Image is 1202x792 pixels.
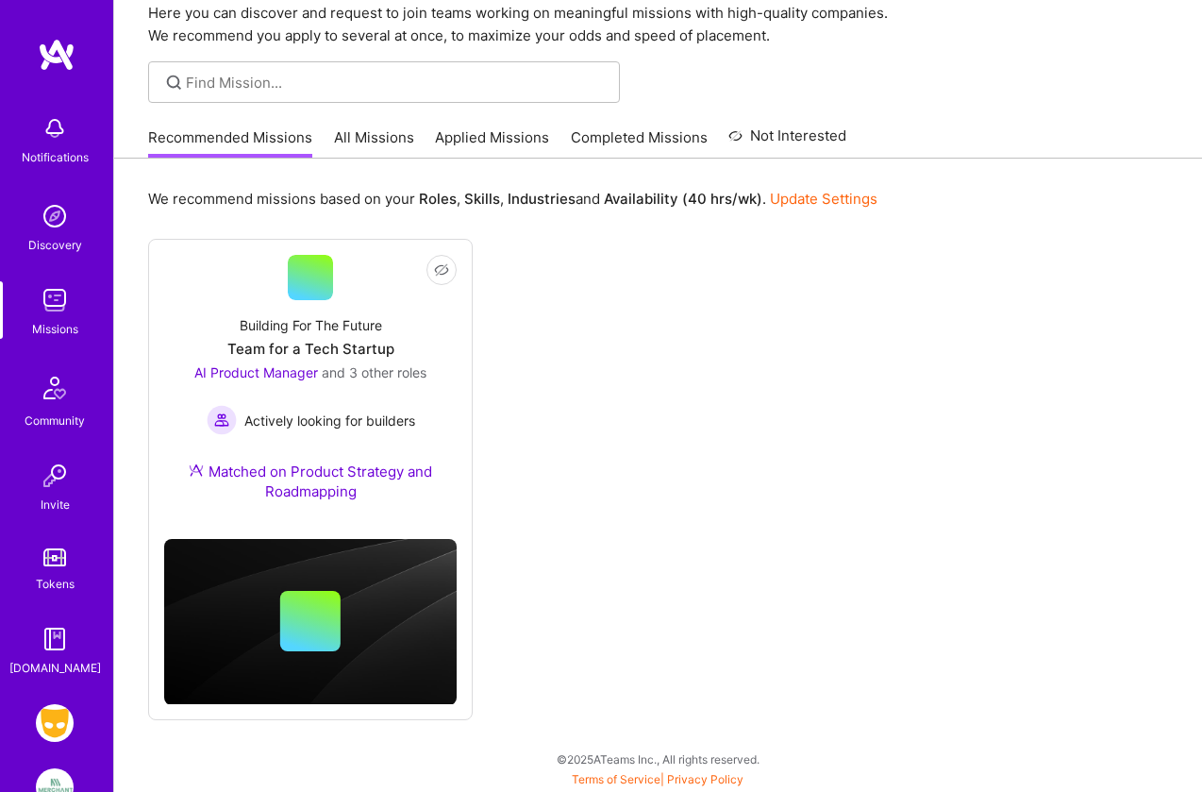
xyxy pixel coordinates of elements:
[770,190,877,208] a: Update Settings
[572,772,660,786] a: Terms of Service
[43,548,66,566] img: tokens
[322,364,426,380] span: and 3 other roles
[36,704,74,742] img: Grindr: Product & Marketing
[163,72,185,93] i: icon SearchGrey
[36,197,74,235] img: discovery
[28,235,82,255] div: Discovery
[36,457,74,495] img: Invite
[41,495,70,514] div: Invite
[194,364,318,380] span: AI Product Manager
[334,127,414,159] a: All Missions
[667,772,743,786] a: Privacy Policy
[25,411,85,430] div: Community
[22,147,89,167] div: Notifications
[36,620,74,658] img: guide book
[36,110,74,147] img: bell
[434,262,449,278] i: icon EyeClosed
[148,127,312,159] a: Recommended Missions
[113,735,1202,783] div: © 2025 ATeams Inc., All rights reserved.
[435,127,549,159] a: Applied Missions
[38,38,75,72] img: logo
[186,73,606,93] input: Find Mission...
[227,339,394,359] div: Team for a Tech Startup
[244,411,415,430] span: Actively looking for builders
[189,463,204,478] img: Ateam Purple Icon
[604,190,762,208] b: Availability (40 hrs/wk)
[572,772,743,786] span: |
[571,127,708,159] a: Completed Missions
[207,405,237,435] img: Actively looking for builders
[240,315,382,335] div: Building For The Future
[164,539,457,704] img: cover
[464,190,500,208] b: Skills
[164,462,457,501] div: Matched on Product Strategy and Roadmapping
[164,255,457,524] a: Building For The FutureTeam for a Tech StartupAI Product Manager and 3 other rolesActively lookin...
[508,190,576,208] b: Industries
[36,281,74,319] img: teamwork
[148,2,1168,47] p: Here you can discover and request to join teams working on meaningful missions with high-quality ...
[728,125,846,159] a: Not Interested
[31,704,78,742] a: Grindr: Product & Marketing
[419,190,457,208] b: Roles
[32,365,77,411] img: Community
[32,319,78,339] div: Missions
[148,189,877,209] p: We recommend missions based on your , , and .
[9,658,101,678] div: [DOMAIN_NAME]
[36,574,75,594] div: Tokens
